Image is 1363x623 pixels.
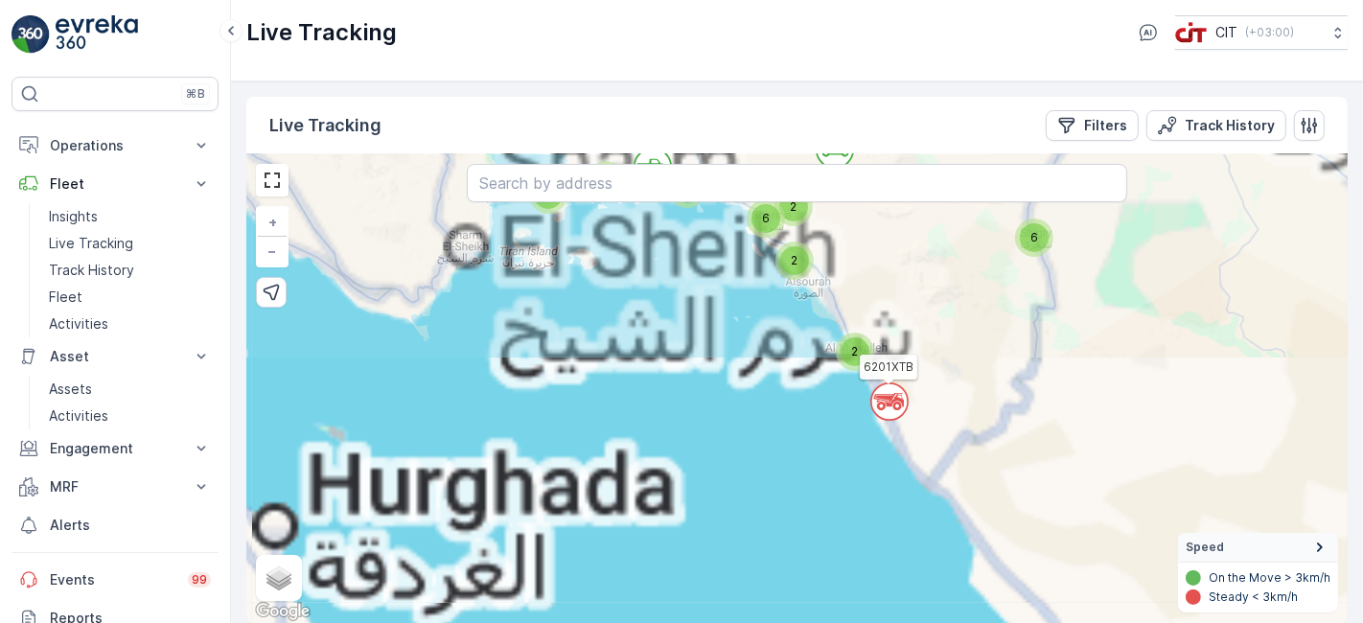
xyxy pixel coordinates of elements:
[12,468,219,506] button: MRF
[870,382,895,411] div: `
[467,164,1127,202] input: Search by address
[775,242,814,280] div: 2
[587,161,625,199] div: 3
[50,347,180,366] p: Asset
[12,561,219,599] a: Events99
[1215,23,1237,42] p: CIT
[792,253,798,267] span: 2
[634,148,658,176] div: `
[1146,110,1286,141] button: Track History
[1015,219,1053,257] div: 6
[50,174,180,194] p: Fleet
[12,337,219,376] button: Asset
[1185,116,1275,135] p: Track History
[49,380,92,399] p: Assets
[1186,540,1224,555] span: Speed
[762,211,770,225] span: 6
[269,112,381,139] p: Live Tracking
[49,314,108,334] p: Activities
[258,237,287,265] a: Zoom Out
[774,188,813,226] div: 2
[41,403,219,429] a: Activities
[246,17,397,48] p: Live Tracking
[192,572,207,588] p: 99
[49,406,108,426] p: Activities
[1245,25,1294,40] p: ( +03:00 )
[12,165,219,203] button: Fleet
[41,203,219,230] a: Insights
[12,506,219,544] a: Alerts
[1046,110,1139,141] button: Filters
[56,15,138,54] img: logo_light-DOdMpM7g.png
[268,214,277,230] span: +
[791,199,797,214] span: 2
[1084,116,1127,135] p: Filters
[1209,570,1330,586] p: On the Move > 3km/h
[49,261,134,280] p: Track History
[41,230,219,257] a: Live Tracking
[12,429,219,468] button: Engagement
[1030,230,1038,244] span: 6
[747,199,785,238] div: 6
[41,376,219,403] a: Assets
[258,557,300,599] a: Layers
[12,127,219,165] button: Operations
[12,15,50,54] img: logo
[50,570,176,589] p: Events
[50,516,211,535] p: Alerts
[186,86,205,102] p: ⌘B
[852,344,859,358] span: 2
[836,333,874,371] div: 2
[1209,589,1298,605] p: Steady < 3km/h
[1178,533,1338,563] summary: Speed
[258,166,287,195] a: View Fullscreen
[41,257,219,284] a: Track History
[50,136,180,155] p: Operations
[258,208,287,237] a: Zoom In
[49,207,98,226] p: Insights
[49,234,133,253] p: Live Tracking
[1175,15,1348,50] button: CIT(+03:00)
[870,382,909,421] svg: `
[41,311,219,337] a: Activities
[816,130,841,159] div: `
[1175,22,1208,43] img: cit-logo_pOk6rL0.png
[41,284,219,311] a: Fleet
[50,477,180,496] p: MRF
[50,439,180,458] p: Engagement
[49,288,82,307] p: Fleet
[268,242,278,259] span: −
